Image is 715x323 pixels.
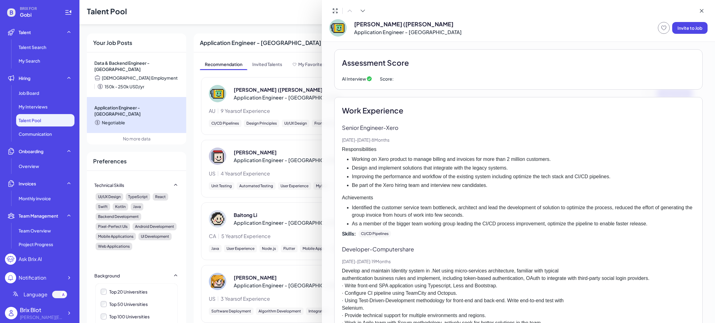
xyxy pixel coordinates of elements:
p: [PERSON_NAME] ([PERSON_NAME] [354,20,462,28]
li: As a member of the bigger team working group leading the CI/CD process improvement, optimize the ... [352,220,695,228]
li: Identified the customer service team bottleneck, architect and lead the development of solution t... [352,204,695,219]
p: [DATE] - [DATE] · 8 Months [342,137,695,143]
p: Application Engineer - [GEOGRAPHIC_DATA] [354,29,462,36]
h2: Assessment Score [342,57,695,68]
span: Work Experience [342,105,403,116]
img: Guohua (Alex) Li [329,19,347,37]
p: [DATE] - [DATE] · 19 Months [342,258,695,265]
li: Be part of the Xero hiring team and interview new candidates. [352,182,695,189]
p: Senior Engineer - Xero [342,123,695,132]
li: Design and implement solutions that integrate with the legacy systems. [352,164,695,172]
p: Responsibilities [342,146,695,153]
span: Skills: [342,230,356,237]
div: CI/CD Pipelines [358,230,391,237]
p: Developer - Computershare [342,245,695,253]
li: Working on Xero product to manage billing and invoices for more than 2 million customers. [352,156,695,163]
span: Score: [380,76,393,82]
li: Improving the performance and workflow of the existing system including optimize the tech stack a... [352,173,695,180]
button: Invite to Job [672,22,708,34]
span: Invite to Job [677,25,702,31]
span: AI Interview [342,76,366,82]
p: Achievements [342,194,695,201]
